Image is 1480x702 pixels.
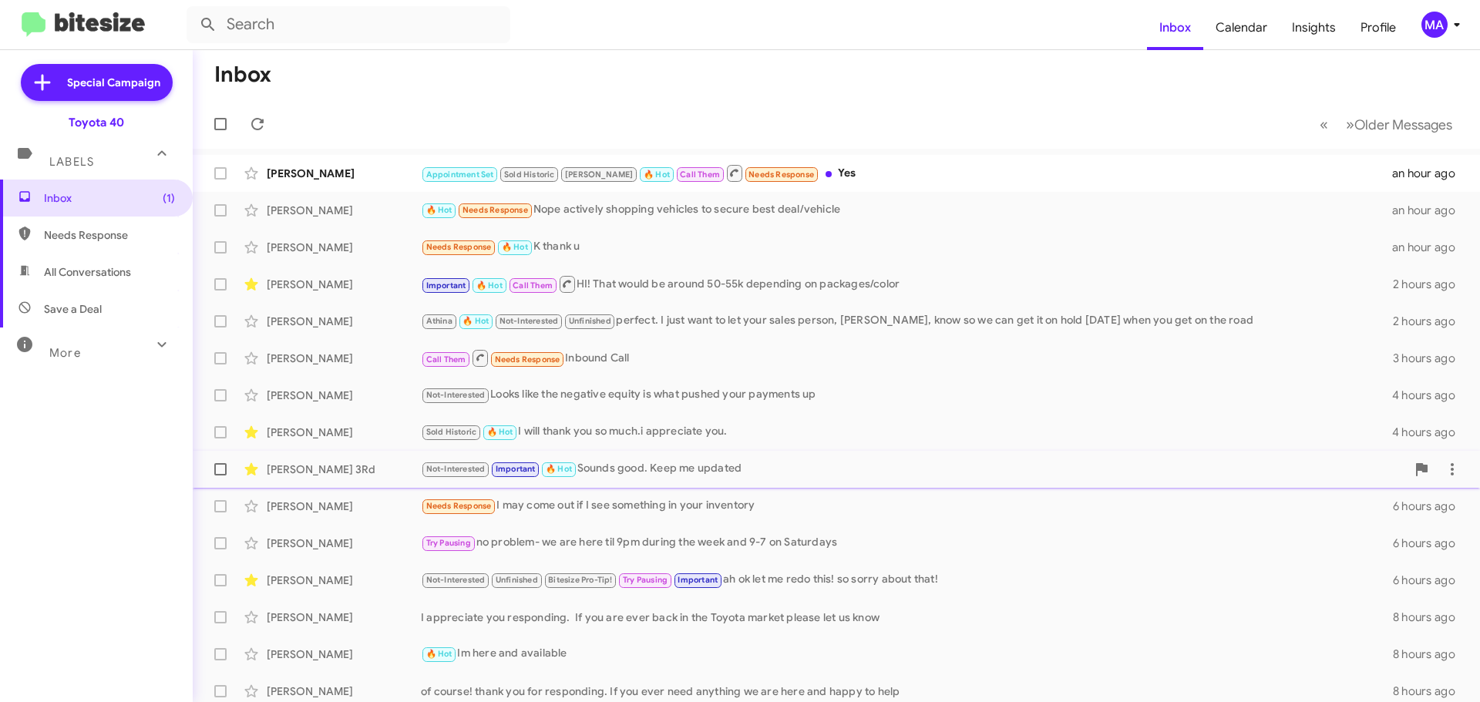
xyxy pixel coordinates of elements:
div: Nope actively shopping vehicles to secure best deal/vehicle [421,201,1392,219]
span: Important [496,464,536,474]
span: « [1320,115,1328,134]
div: I will thank you so much.i appreciate you. [421,423,1392,441]
span: Not-Interested [499,316,559,326]
span: 🔥 Hot [426,649,452,659]
div: 2 hours ago [1393,277,1468,292]
span: Important [678,575,718,585]
span: 🔥 Hot [502,242,528,252]
span: Unfinished [496,575,538,585]
div: an hour ago [1392,166,1468,181]
div: K thank u [421,238,1392,256]
span: Needs Response [426,242,492,252]
nav: Page navigation example [1311,109,1461,140]
div: HI! That would be around 50-55k depending on packages/color [421,274,1393,294]
div: 6 hours ago [1393,536,1468,551]
div: ah ok let me redo this! so sorry about that! [421,571,1393,589]
span: Inbox [44,190,175,206]
span: Call Them [426,354,466,364]
div: no problem- we are here til 9pm during the week and 9-7 on Saturdays [421,534,1393,552]
div: [PERSON_NAME] [267,166,421,181]
span: Call Them [680,170,720,180]
a: Special Campaign [21,64,173,101]
span: Needs Response [495,354,560,364]
div: 6 hours ago [1393,573,1468,588]
div: of course! thank you for responding. If you ever need anything we are here and happy to help [421,684,1393,699]
span: 🔥 Hot [546,464,572,474]
span: 🔥 Hot [487,427,513,437]
span: Try Pausing [623,575,668,585]
span: » [1346,115,1354,134]
div: I may come out if I see something in your inventory [421,497,1393,515]
div: 2 hours ago [1393,314,1468,329]
span: Important [426,280,466,291]
h1: Inbox [214,62,271,87]
div: I appreciate you responding. If you are ever back in the Toyota market please let us know [421,610,1393,625]
span: Needs Response [426,501,492,511]
div: Im here and available [421,645,1393,663]
span: Needs Response [462,205,528,215]
div: [PERSON_NAME] [267,277,421,292]
div: [PERSON_NAME] [267,203,421,218]
div: 8 hours ago [1393,684,1468,699]
span: Needs Response [748,170,814,180]
div: [PERSON_NAME] [267,314,421,329]
span: Older Messages [1354,116,1452,133]
span: Try Pausing [426,538,471,548]
span: [PERSON_NAME] [565,170,634,180]
a: Calendar [1203,5,1280,50]
div: 6 hours ago [1393,499,1468,514]
button: Previous [1310,109,1337,140]
a: Insights [1280,5,1348,50]
span: Call Them [513,280,553,291]
div: [PERSON_NAME] [267,499,421,514]
div: [PERSON_NAME] [267,684,421,699]
span: 🔥 Hot [462,316,489,326]
span: (1) [163,190,175,206]
a: Inbox [1147,5,1203,50]
div: Looks like the negative equity is what pushed your payments up [421,386,1392,404]
div: MA [1421,12,1448,38]
div: 4 hours ago [1392,425,1468,440]
span: Bitesize Pro-Tip! [548,575,612,585]
span: Sold Historic [504,170,555,180]
div: [PERSON_NAME] [267,351,421,366]
div: [PERSON_NAME] [267,573,421,588]
div: 3 hours ago [1393,351,1468,366]
div: an hour ago [1392,203,1468,218]
span: 🔥 Hot [426,205,452,215]
div: [PERSON_NAME] [267,425,421,440]
span: 🔥 Hot [476,280,503,291]
span: Sold Historic [426,427,477,437]
div: perfect. I just want to let your sales person, [PERSON_NAME], know so we can get it on hold [DATE... [421,312,1393,330]
div: [PERSON_NAME] [267,536,421,551]
span: Not-Interested [426,464,486,474]
div: [PERSON_NAME] 3Rd [267,462,421,477]
a: Profile [1348,5,1408,50]
span: Not-Interested [426,575,486,585]
button: Next [1337,109,1461,140]
span: Unfinished [569,316,611,326]
div: Inbound Call [421,348,1393,368]
span: 🔥 Hot [644,170,670,180]
span: Appointment Set [426,170,494,180]
div: Yes [421,163,1392,183]
span: Special Campaign [67,75,160,90]
button: MA [1408,12,1463,38]
span: Athina [426,316,452,326]
div: [PERSON_NAME] [267,240,421,255]
div: 8 hours ago [1393,610,1468,625]
div: Sounds good. Keep me updated [421,460,1406,478]
span: Needs Response [44,227,175,243]
span: All Conversations [44,264,131,280]
div: [PERSON_NAME] [267,610,421,625]
div: Toyota 40 [69,115,124,130]
div: [PERSON_NAME] [267,647,421,662]
span: Labels [49,155,94,169]
div: [PERSON_NAME] [267,388,421,403]
input: Search [187,6,510,43]
span: Not-Interested [426,390,486,400]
